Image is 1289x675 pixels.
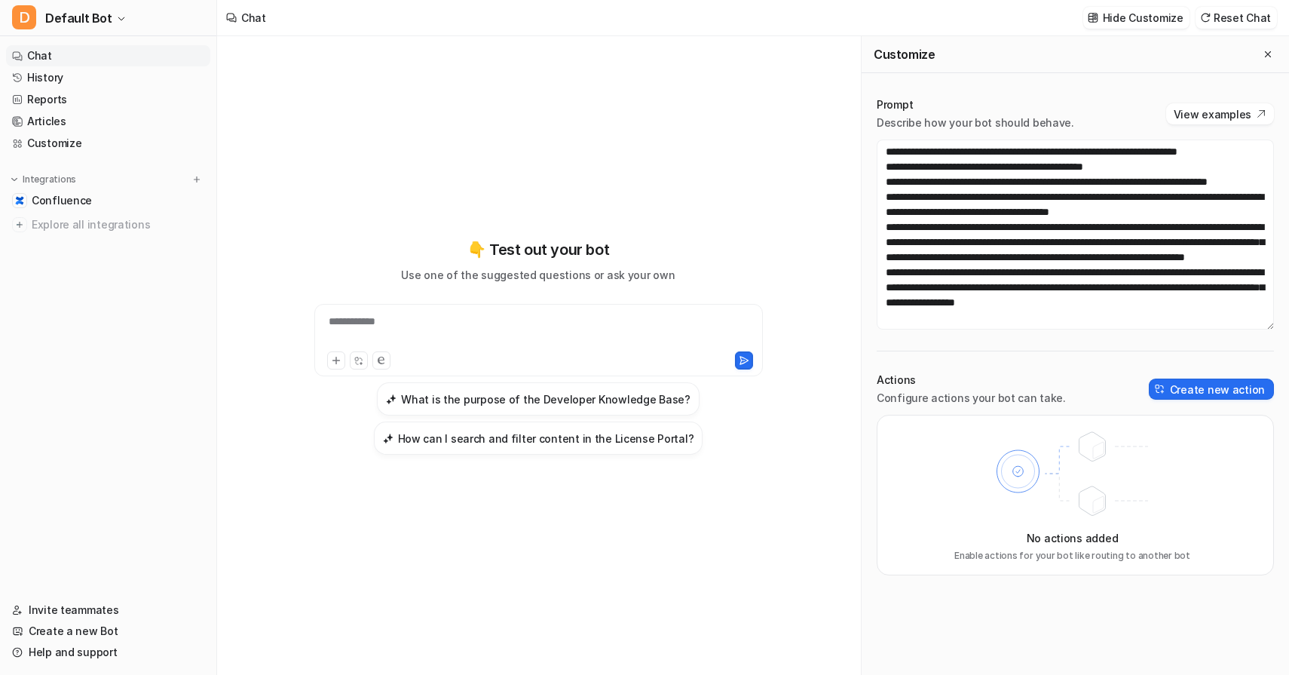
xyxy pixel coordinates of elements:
p: Prompt [877,97,1074,112]
button: Hide Customize [1083,7,1189,29]
img: menu_add.svg [191,174,202,185]
img: Confluence [15,196,24,205]
img: What is the purpose of the Developer Knowledge Base? [386,394,396,405]
p: Hide Customize [1103,10,1183,26]
button: Create new action [1149,379,1274,400]
button: View examples [1166,103,1274,124]
a: Explore all integrations [6,214,210,235]
p: Integrations [23,173,76,186]
div: Chat [241,10,266,26]
img: explore all integrations [12,217,27,232]
p: Use one of the suggested questions or ask your own [401,267,675,283]
span: Default Bot [45,8,112,29]
a: Customize [6,133,210,154]
img: reset [1200,12,1211,23]
img: customize [1088,12,1098,23]
h2: Customize [874,47,935,62]
p: Describe how your bot should behave. [877,115,1074,130]
p: Configure actions your bot can take. [877,391,1066,406]
a: Invite teammates [6,600,210,621]
h3: What is the purpose of the Developer Knowledge Base? [401,391,690,407]
button: Close flyout [1259,45,1277,63]
img: create-action-icon.svg [1155,384,1165,394]
img: expand menu [9,174,20,185]
p: Actions [877,373,1066,388]
button: What is the purpose of the Developer Knowledge Base?What is the purpose of the Developer Knowledg... [377,382,699,416]
button: How can I search and filter content in the License Portal?How can I search and filter content in ... [374,422,703,455]
a: Articles [6,111,210,132]
span: Confluence [32,193,92,208]
img: How can I search and filter content in the License Portal? [383,433,393,444]
p: 👇 Test out your bot [467,238,609,261]
a: ConfluenceConfluence [6,190,210,211]
span: Explore all integrations [32,213,204,237]
span: D [12,5,36,29]
p: Enable actions for your bot like routing to another bot [954,549,1190,563]
a: Create a new Bot [6,621,210,642]
a: Reports [6,89,210,110]
a: History [6,67,210,88]
a: Help and support [6,642,210,663]
h3: How can I search and filter content in the License Portal? [398,431,694,446]
a: Chat [6,45,210,66]
p: No actions added [1027,530,1119,546]
button: Integrations [6,172,81,187]
button: Reset Chat [1196,7,1277,29]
